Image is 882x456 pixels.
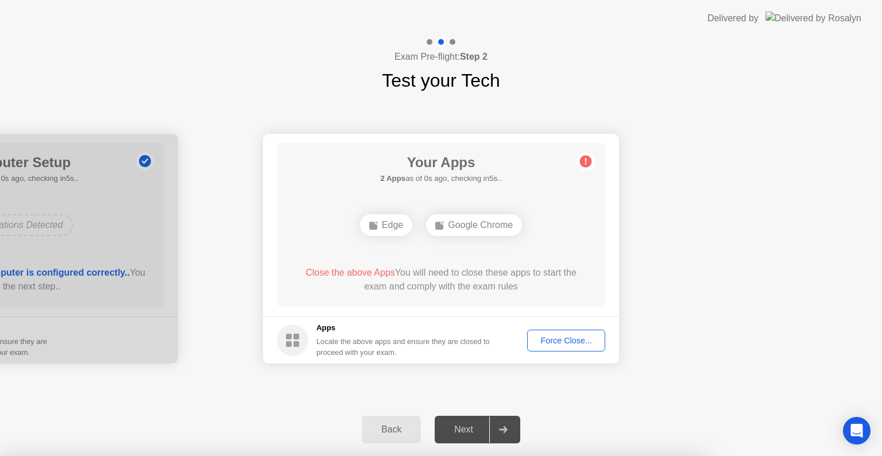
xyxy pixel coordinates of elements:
[707,11,759,25] div: Delivered by
[316,336,490,358] div: Locate the above apps and ensure they are closed to proceed with your exam.
[360,214,412,236] div: Edge
[380,173,501,184] h5: as of 0s ago, checking in5s..
[394,50,488,64] h4: Exam Pre-flight:
[305,268,395,277] span: Close the above Apps
[531,336,601,345] div: Force Close...
[438,424,489,435] div: Next
[765,11,861,25] img: Delivered by Rosalyn
[426,214,522,236] div: Google Chrome
[316,322,490,334] h5: Apps
[380,174,405,183] b: 2 Apps
[843,417,871,445] div: Open Intercom Messenger
[365,424,417,435] div: Back
[460,52,488,61] b: Step 2
[293,266,589,293] div: You will need to close these apps to start the exam and comply with the exam rules
[382,67,500,94] h1: Test your Tech
[380,152,501,173] h1: Your Apps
